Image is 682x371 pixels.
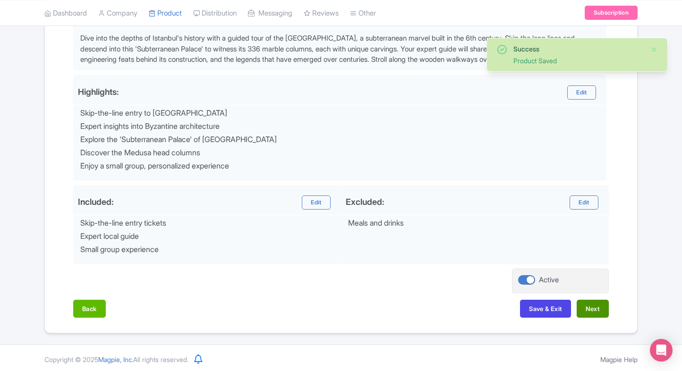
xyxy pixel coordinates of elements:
[80,245,336,254] div: Small group experience
[650,339,673,362] div: Open Intercom Messenger
[78,87,119,97] div: Highlights:
[577,300,609,318] button: Next
[302,195,330,210] a: Edit
[80,33,601,65] div: Dive into the depths of Istanbul's history with a guided tour of the [GEOGRAPHIC_DATA], a subterr...
[80,149,601,157] div: Discover the Medusa head columns
[98,355,133,363] span: Magpie, Inc.
[78,197,114,207] div: Included:
[520,300,571,318] button: Save & Exit
[513,56,643,66] div: Product Saved
[348,219,604,228] div: Meals and drinks
[346,197,384,207] div: Excluded:
[80,219,336,228] div: Skip-the-line entry tickets
[80,109,601,118] div: Skip-the-line entry to [GEOGRAPHIC_DATA]
[80,135,601,144] div: Explore the 'Subterranean Palace' of [GEOGRAPHIC_DATA]
[539,275,559,286] div: Active
[80,232,336,241] div: Expert local guide
[39,354,194,364] div: Copyright © 2025 All rights reserved.
[513,44,643,54] div: Success
[570,195,598,210] a: Edit
[650,44,658,55] button: Close
[567,85,596,100] a: Edit
[585,6,638,20] a: Subscription
[80,162,601,170] div: Enjoy a small group, personalized experience
[80,122,601,131] div: Expert insights into Byzantine architecture
[600,355,638,363] a: Magpie Help
[73,300,106,318] button: Back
